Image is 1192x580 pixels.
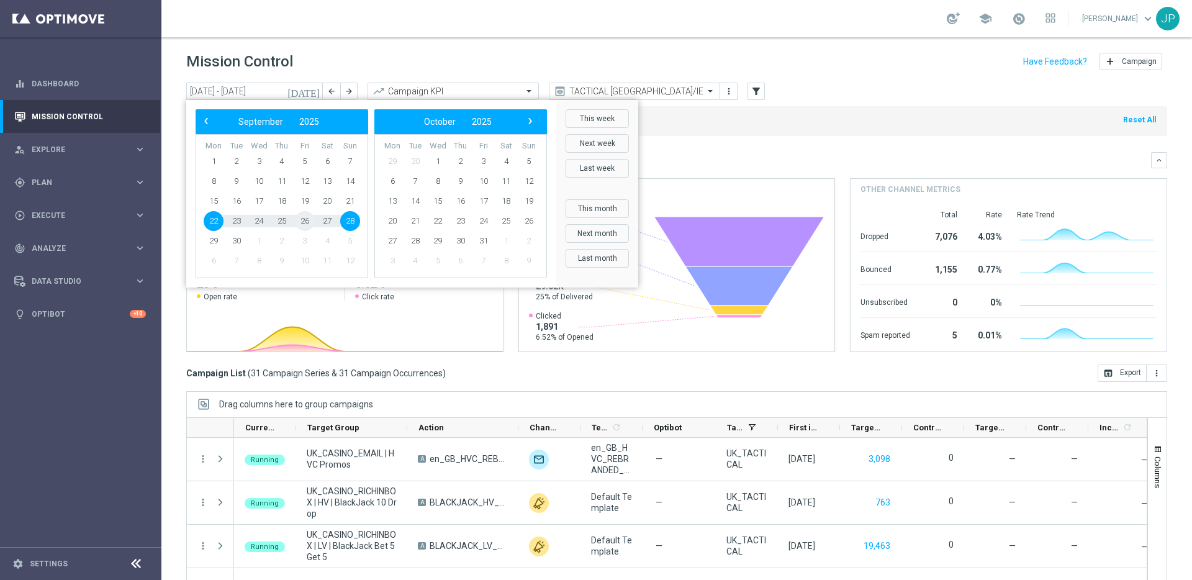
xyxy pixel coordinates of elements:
div: track_changes Analyze keyboard_arrow_right [14,243,147,253]
span: en_GB_HVC_REBRANDED_PREMIUMSPINS_WINWEEKEND_WK2_NVIP_EMA_AUT_GM [591,442,632,476]
span: 3 [382,251,402,271]
bs-datepicker-navigation-view: ​ ​ ​ [377,114,538,130]
span: Control Customers [913,423,943,432]
button: lightbulb Optibot +10 [14,309,147,319]
i: keyboard_arrow_right [134,275,146,287]
button: 2025 [464,114,500,130]
i: equalizer [14,78,25,89]
button: [DATE] [286,83,323,101]
i: preview [554,85,566,97]
div: JP [1156,7,1180,30]
span: 5 [340,231,360,251]
span: 28 [405,231,425,251]
button: Next week [566,134,629,153]
th: weekday [472,141,495,152]
span: — [1071,454,1078,464]
span: October [424,117,456,127]
a: Mission Control [32,100,146,133]
th: weekday [404,141,427,152]
th: weekday [427,141,449,152]
button: This week [566,109,629,128]
span: — [1009,541,1016,551]
span: 27 [317,211,337,231]
i: gps_fixed [14,177,25,188]
i: lightbulb [14,309,25,320]
button: add Campaign [1099,53,1162,70]
span: — [1071,541,1078,551]
span: 1 [249,231,269,251]
div: Spam reported [860,324,910,344]
div: Data Studio keyboard_arrow_right [14,276,147,286]
span: 4 [317,231,337,251]
span: 31 [474,231,494,251]
div: 7,076 [925,225,957,245]
div: 0 [925,291,957,311]
span: 19 [519,191,539,211]
span: 22 [428,211,448,231]
span: 2 [272,231,292,251]
i: keyboard_arrow_right [134,242,146,254]
span: Campaign [1122,57,1157,66]
span: UK_CASINO_EMAIL | HVC Promos [307,448,397,470]
span: 9 [451,171,471,191]
span: UK_TACTICAL [726,535,767,557]
span: 7 [227,251,246,271]
i: trending_up [372,85,385,97]
span: 30 [451,231,471,251]
span: 5 [295,152,315,171]
h4: Other channel metrics [860,184,960,195]
span: Current Status [245,423,275,432]
span: ‹ [198,113,214,129]
span: 3 [295,231,315,251]
colored-tag: Running [245,497,285,509]
span: 23 [227,211,246,231]
button: Reset All [1122,113,1157,127]
div: Analyze [14,243,134,254]
span: Control Response Rate [1037,423,1067,432]
span: — [1141,455,1148,465]
div: 26 Sep 2025, Friday [788,497,815,508]
span: school [978,12,992,25]
span: UK_CASINO_RICHINBOX | HV | BlackJack 10 Drop [307,486,397,519]
div: play_circle_outline Execute keyboard_arrow_right [14,211,147,220]
span: 6 [317,152,337,171]
span: BLACKJACK_HV_10_DROP [430,497,508,508]
bs-datepicker-navigation-view: ​ ​ ​ [199,114,359,130]
div: Mission Control [14,100,146,133]
div: Plan [14,177,134,188]
div: +10 [130,310,146,318]
th: weekday [495,141,518,152]
span: 1 [204,152,223,171]
span: 5 [519,152,539,171]
span: Increase [1099,423,1121,432]
span: A [418,542,426,550]
div: Press SPACE to select this row. [234,481,1154,525]
a: Settings [30,560,68,568]
span: Default Template [591,491,632,514]
span: Default Template [591,535,632,557]
button: 2025 [291,114,327,130]
div: 1,155 [925,258,957,278]
span: 9 [227,171,246,191]
span: 26 [295,211,315,231]
button: person_search Explore keyboard_arrow_right [14,145,147,155]
span: 14 [405,191,425,211]
button: more_vert [197,497,209,508]
span: 6 [204,251,223,271]
span: 30 [227,231,246,251]
span: 24 [474,211,494,231]
span: 16 [451,191,471,211]
button: Mission Control [14,112,147,122]
span: 18 [272,191,292,211]
div: Unsubscribed [860,291,910,311]
span: 11 [272,171,292,191]
span: 8 [496,251,516,271]
label: 0 [949,539,954,550]
span: 2 [451,152,471,171]
span: 25 [496,211,516,231]
input: Select date range [186,83,323,100]
span: BLACKJACK_LV_BET5GET5 [430,540,508,551]
div: Other [529,493,549,513]
span: 31 Campaign Series & 31 Campaign Occurrences [251,368,443,379]
span: 21 [405,211,425,231]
